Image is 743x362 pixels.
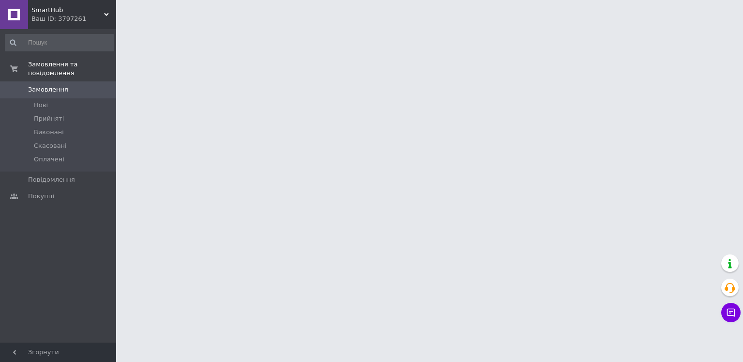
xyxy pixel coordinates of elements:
span: Замовлення [28,85,68,94]
input: Пошук [5,34,114,51]
span: Оплачені [34,155,64,164]
span: Скасовані [34,142,67,150]
span: Покупці [28,192,54,201]
span: Виконані [34,128,64,137]
span: SmartHub [31,6,104,15]
span: Прийняті [34,114,64,123]
span: Нові [34,101,48,110]
button: Чат з покупцем [721,303,741,322]
div: Ваш ID: 3797261 [31,15,116,23]
span: Замовлення та повідомлення [28,60,116,78]
span: Повідомлення [28,175,75,184]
